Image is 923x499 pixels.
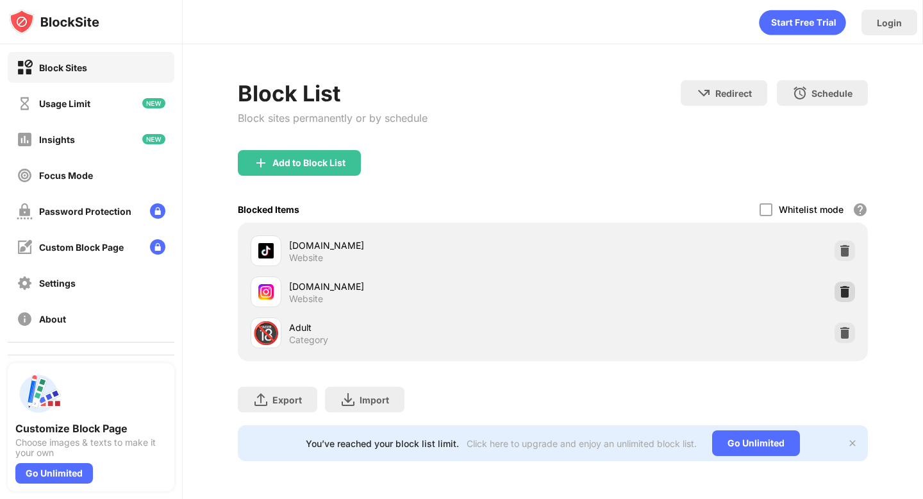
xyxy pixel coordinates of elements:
img: lock-menu.svg [150,239,165,255]
div: Block List [238,80,428,106]
div: About [39,314,66,325]
div: Customize Block Page [15,422,167,435]
div: Import [360,394,389,405]
div: Adult [289,321,553,334]
img: new-icon.svg [142,134,165,144]
img: lock-menu.svg [150,203,165,219]
div: [DOMAIN_NAME] [289,280,553,293]
img: logo-blocksite.svg [9,9,99,35]
div: Login [877,17,902,28]
div: animation [759,10,846,35]
div: Block Sites [39,62,87,73]
img: about-off.svg [17,311,33,327]
img: settings-off.svg [17,275,33,291]
div: Settings [39,278,76,289]
div: Choose images & texts to make it your own [15,437,167,458]
div: Click here to upgrade and enjoy an unlimited block list. [467,438,697,449]
div: Go Unlimited [712,430,800,456]
div: Website [289,293,323,305]
img: time-usage-off.svg [17,96,33,112]
img: favicons [258,243,274,258]
div: Focus Mode [39,170,93,181]
img: password-protection-off.svg [17,203,33,219]
div: Usage Limit [39,98,90,109]
img: focus-off.svg [17,167,33,183]
div: Redirect [715,88,752,99]
img: insights-off.svg [17,131,33,148]
div: 🔞 [253,320,279,346]
div: Add to Block List [272,158,345,168]
div: Export [272,394,302,405]
div: You’ve reached your block list limit. [306,438,459,449]
div: Category [289,334,328,346]
img: favicons [258,284,274,300]
div: Website [289,252,323,264]
div: Blocked Items [238,204,299,215]
img: block-on.svg [17,60,33,76]
div: Custom Block Page [39,242,124,253]
img: x-button.svg [847,438,858,448]
div: Block sites permanently or by schedule [238,112,428,124]
div: [DOMAIN_NAME] [289,239,553,252]
div: Whitelist mode [779,204,844,215]
div: Go Unlimited [15,463,93,484]
img: customize-block-page-off.svg [17,239,33,255]
div: Schedule [811,88,852,99]
img: new-icon.svg [142,98,165,108]
div: Password Protection [39,206,131,217]
img: push-custom-page.svg [15,371,62,417]
div: Insights [39,134,75,145]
